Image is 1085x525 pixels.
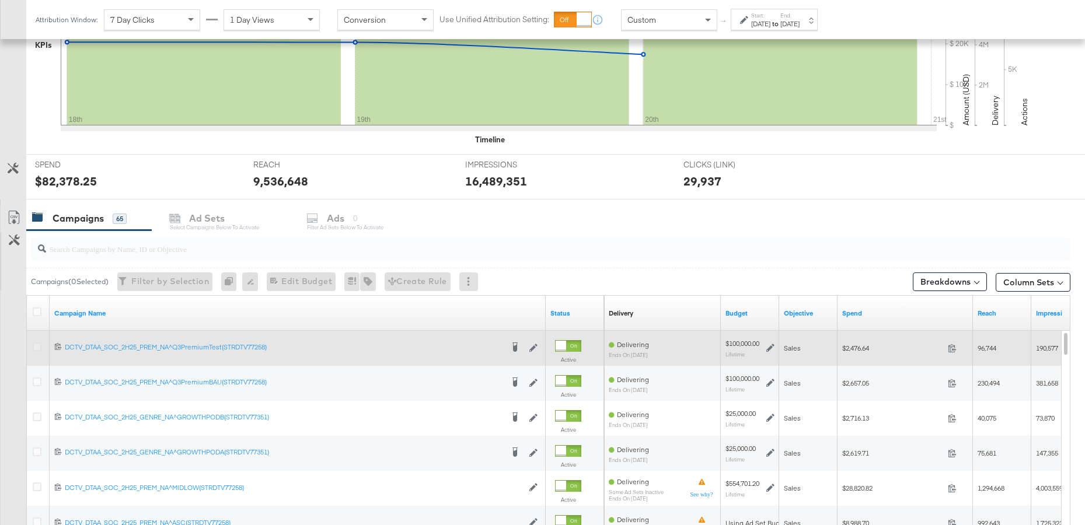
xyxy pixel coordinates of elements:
span: 96,744 [978,344,996,352]
text: Amount (USD) [961,74,971,125]
div: KPIs [35,40,52,51]
span: Delivering [617,410,649,419]
span: Sales [784,449,801,457]
label: Active [555,356,581,363]
button: Column Sets [996,273,1070,292]
span: Sales [784,344,801,352]
div: Campaigns [53,212,104,225]
span: Delivering [617,477,649,486]
div: Attribution Window: [35,16,98,24]
span: 75,681 [978,449,996,457]
span: 381,658 [1036,379,1058,387]
sub: Lifetime [725,351,745,358]
span: 190,577 [1036,344,1058,352]
span: 230,494 [978,379,1000,387]
span: 7 Day Clicks [110,15,155,25]
div: $100,000.00 [725,374,759,383]
label: Active [555,391,581,398]
a: Shows the current state of your Ad Campaign. [550,309,599,318]
span: 4,003,559 [1036,484,1063,492]
a: The maximum amount you're willing to spend on your ads, on average each day or over the lifetime ... [725,309,774,318]
span: $2,476.64 [842,344,943,352]
span: IMPRESSIONS [465,159,553,170]
div: 0 [221,272,242,291]
strong: to [770,19,780,28]
sub: Lifetime [725,456,745,463]
span: $28,820.82 [842,484,943,492]
sub: ends on [DATE] [609,352,649,358]
a: DCTV_DTAA_SOC_2H25_PREM_NA^Q3PremiumTest(STRDTV77258) [65,342,503,354]
span: 147,355 [1036,449,1058,457]
a: The number of times your ad was served. On mobile apps an ad is counted as served the first time ... [1036,309,1085,318]
div: $25,000.00 [725,444,756,453]
div: Delivery [609,309,633,318]
label: Start: [751,12,770,19]
div: $100,000.00 [725,339,759,348]
button: Breakdowns [913,272,987,291]
sub: Lifetime [725,421,745,428]
label: Use Unified Attribution Setting: [439,14,549,25]
text: Actions [1019,98,1030,125]
span: Delivering [617,340,649,349]
a: DCTV_DTAA_SOC_2H25_PREM_NA^Q3PremiumBAU(STRDTV77258) [65,377,503,389]
label: End: [780,12,800,19]
span: 40,075 [978,414,996,422]
span: Sales [784,414,801,422]
span: REACH [253,159,341,170]
span: CLICKS (LINK) [683,159,771,170]
label: Active [555,461,581,468]
sub: ends on [DATE] [609,457,649,463]
div: 9,536,648 [253,173,308,190]
div: DCTV_DTAA_SOC_2H25_PREM_NA^Q3PremiumTest(STRDTV77258) [65,342,503,352]
sub: Lifetime [725,491,745,498]
a: DCTV_DTAA_SOC_2H25_GENRE_NA^GROWTHPODB(STRDTV77351) [65,412,503,424]
sub: ends on [DATE] [609,387,649,393]
span: Delivering [617,375,649,384]
a: The total amount spent to date. [842,309,968,318]
div: DCTV_DTAA_SOC_2H25_PREM_NA^MIDLOW(STRDTV77258) [65,483,523,492]
a: Your campaign's objective. [784,309,833,318]
span: Delivering [617,445,649,454]
sub: ends on [DATE] [609,495,664,502]
div: Campaigns ( 0 Selected) [31,276,109,287]
input: Search Campaigns by Name, ID or Objective [46,233,975,256]
div: DCTV_DTAA_SOC_2H25_PREM_NA^Q3PremiumBAU(STRDTV77258) [65,377,503,387]
span: Custom [627,15,656,25]
sub: ends on [DATE] [609,422,649,428]
span: $2,657.05 [842,379,943,387]
span: $2,716.13 [842,414,943,422]
div: $25,000.00 [725,409,756,418]
a: The number of people your ad was served to. [978,309,1027,318]
div: 16,489,351 [465,173,527,190]
span: Delivering [617,515,649,524]
span: Conversion [344,15,386,25]
div: Timeline [475,134,505,145]
span: 1,294,668 [978,484,1004,492]
div: $554,701.20 [725,479,759,488]
div: DCTV_DTAA_SOC_2H25_GENRE_NA^GROWTHPODB(STRDTV77351) [65,412,503,422]
text: Delivery [990,96,1000,125]
span: 73,870 [1036,414,1055,422]
a: DCTV_DTAA_SOC_2H25_GENRE_NA^GROWTHPODA(STRDTV77351) [65,447,503,459]
div: $82,378.25 [35,173,97,190]
div: 65 [113,213,127,224]
label: Active [555,496,581,503]
label: Active [555,426,581,433]
div: DCTV_DTAA_SOC_2H25_GENRE_NA^GROWTHPODA(STRDTV77351) [65,447,503,457]
a: DCTV_DTAA_SOC_2H25_PREM_NA^MIDLOW(STRDTV77258) [65,483,523,493]
span: Sales [784,484,801,492]
div: [DATE] [780,19,800,29]
div: 29,937 [683,173,721,190]
a: Your campaign name. [54,309,541,318]
sub: Lifetime [725,386,745,393]
span: SPEND [35,159,123,170]
span: ↑ [718,20,730,24]
div: [DATE] [751,19,770,29]
span: Sales [784,379,801,387]
span: 1 Day Views [230,15,274,25]
a: Reflects the ability of your Ad Campaign to achieve delivery based on ad states, schedule and bud... [609,309,633,318]
sub: Some Ad Sets Inactive [609,489,664,495]
span: $2,619.71 [842,449,943,457]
